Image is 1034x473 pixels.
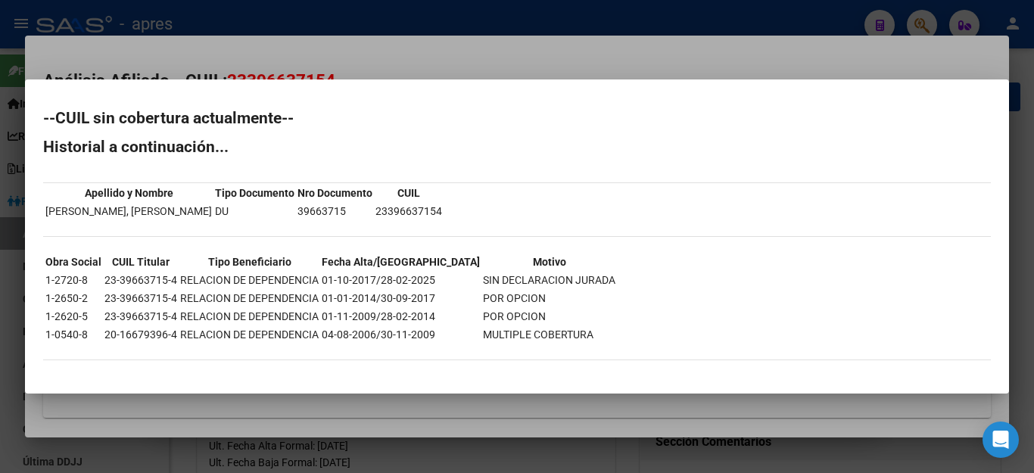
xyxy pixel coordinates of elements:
td: RELACION DE DEPENDENCIA [179,290,319,307]
td: 01-10-2017/28-02-2025 [321,272,481,288]
td: RELACION DE DEPENDENCIA [179,308,319,325]
h2: --CUIL sin cobertura actualmente-- [43,110,991,126]
td: 1-2650-2 [45,290,102,307]
th: CUIL Titular [104,254,178,270]
th: Tipo Beneficiario [179,254,319,270]
td: 01-11-2009/28-02-2014 [321,308,481,325]
td: 20-16679396-4 [104,326,178,343]
th: Nro Documento [297,185,373,201]
td: 23-39663715-4 [104,272,178,288]
th: Apellido y Nombre [45,185,213,201]
td: 1-0540-8 [45,326,102,343]
td: RELACION DE DEPENDENCIA [179,326,319,343]
td: MULTIPLE COBERTURA [482,326,616,343]
div: Open Intercom Messenger [983,422,1019,458]
td: POR OPCION [482,290,616,307]
td: 04-08-2006/30-11-2009 [321,326,481,343]
td: POR OPCION [482,308,616,325]
th: CUIL [375,185,443,201]
td: 23396637154 [375,203,443,219]
td: 23-39663715-4 [104,290,178,307]
td: SIN DECLARACION JURADA [482,272,616,288]
th: Tipo Documento [214,185,295,201]
th: Fecha Alta/[GEOGRAPHIC_DATA] [321,254,481,270]
th: Motivo [482,254,616,270]
td: 1-2720-8 [45,272,102,288]
td: RELACION DE DEPENDENCIA [179,272,319,288]
td: DU [214,203,295,219]
td: 23-39663715-4 [104,308,178,325]
td: 1-2620-5 [45,308,102,325]
th: Obra Social [45,254,102,270]
td: 39663715 [297,203,373,219]
td: 01-01-2014/30-09-2017 [321,290,481,307]
h2: Historial a continuación... [43,139,991,154]
td: [PERSON_NAME], [PERSON_NAME] [45,203,213,219]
